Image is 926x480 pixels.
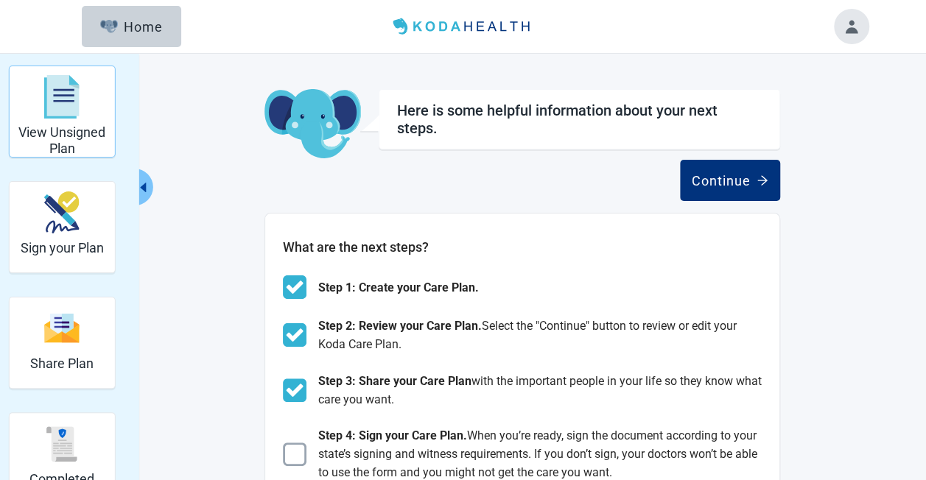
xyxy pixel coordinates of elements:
[30,356,94,372] h2: Share Plan
[264,89,361,160] img: Koda Elephant
[318,319,737,351] span: Select the "Continue" button to review or edit your Koda Care Plan.
[21,240,104,256] h2: Sign your Plan
[136,180,150,194] span: caret-left
[757,174,768,186] span: arrow-right
[283,323,306,347] img: Check
[44,426,80,462] img: svg%3e
[397,102,762,137] div: Here is some helpful information about your next steps.
[9,181,116,273] div: Sign your Plan
[82,6,181,47] button: ElephantHome
[135,169,153,205] button: Collapse menu
[680,160,780,201] button: Continuearrow-right
[9,66,116,158] div: View Unsigned Plan
[692,173,768,188] div: Continue
[318,319,482,333] span: Step 2: Review your Care Plan.
[9,297,116,389] div: Share Plan
[387,15,539,38] img: Koda Health
[100,20,119,33] img: Elephant
[283,237,762,258] h2: What are the next steps?
[318,428,467,442] span: Step 4: Sign your Care Plan.
[318,374,762,406] span: with the important people in your life so they know what care you want.
[318,374,471,388] span: Step 3: Share your Care Plan
[283,275,306,299] img: Check
[318,278,479,297] span: Step 1: Create your Care Plan.
[834,9,869,44] button: Toggle account menu
[44,191,80,233] img: make_plan_official-CpYJDfBD.svg
[100,19,164,34] div: Home
[318,428,757,479] span: When you’re ready, sign the document according to your state’s signing and witness requirements. ...
[44,312,80,344] img: svg%3e
[283,442,306,466] img: Check
[283,378,306,402] img: Check
[44,75,80,119] img: svg%3e
[15,124,109,156] h2: View Unsigned Plan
